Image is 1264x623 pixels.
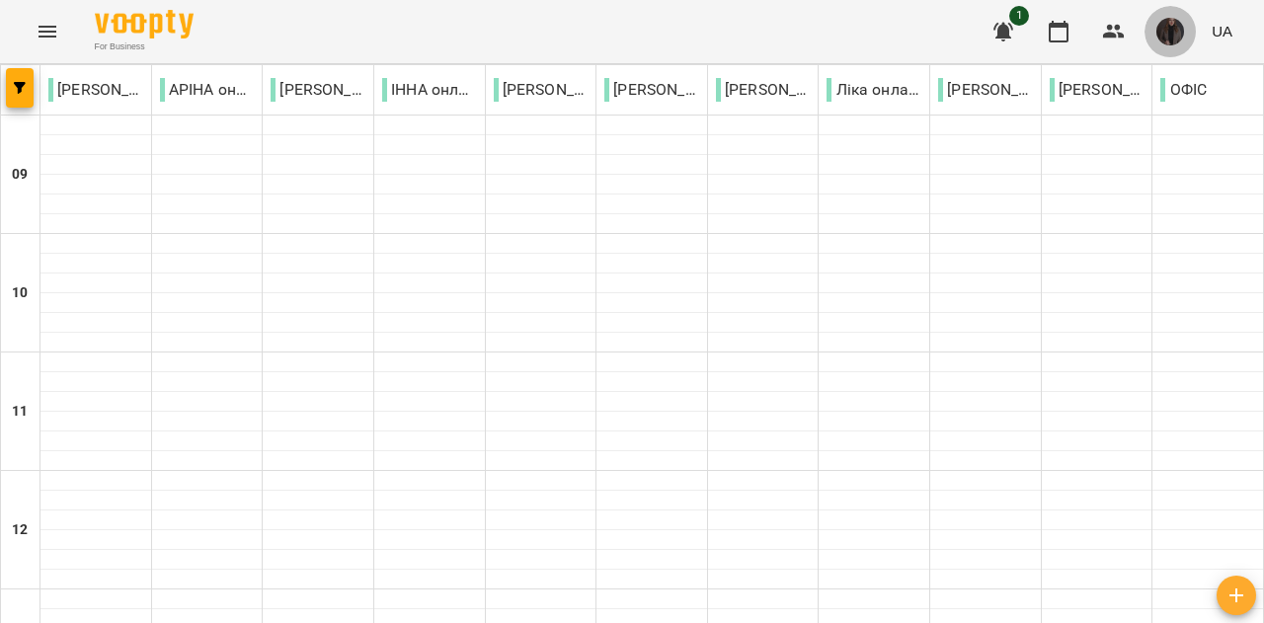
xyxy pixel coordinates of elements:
p: [PERSON_NAME] онлайн [271,78,365,102]
img: Voopty Logo [95,10,194,39]
span: For Business [95,40,194,53]
p: [PERSON_NAME] [494,78,589,102]
p: [PERSON_NAME] [938,78,1033,102]
h6: 10 [12,282,28,304]
p: АРІНА онлайн [160,78,255,102]
button: Menu [24,8,71,55]
h6: 09 [12,164,28,186]
p: [PERSON_NAME] онлайн [716,78,811,102]
button: Створити урок [1217,576,1256,615]
h6: 11 [12,401,28,423]
button: UA [1204,13,1240,49]
p: ІННА онлайн [382,78,477,102]
h6: 12 [12,519,28,541]
span: 1 [1009,6,1029,26]
p: [PERSON_NAME] [1050,78,1145,102]
span: UA [1212,21,1232,41]
p: [PERSON_NAME] [604,78,699,102]
p: ОФІС [1160,78,1207,102]
p: Ліка онлайн [827,78,921,102]
p: [PERSON_NAME] [48,78,143,102]
img: f89be27eda976fa4c895a2fb1f81adfc.JPG [1156,18,1184,45]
